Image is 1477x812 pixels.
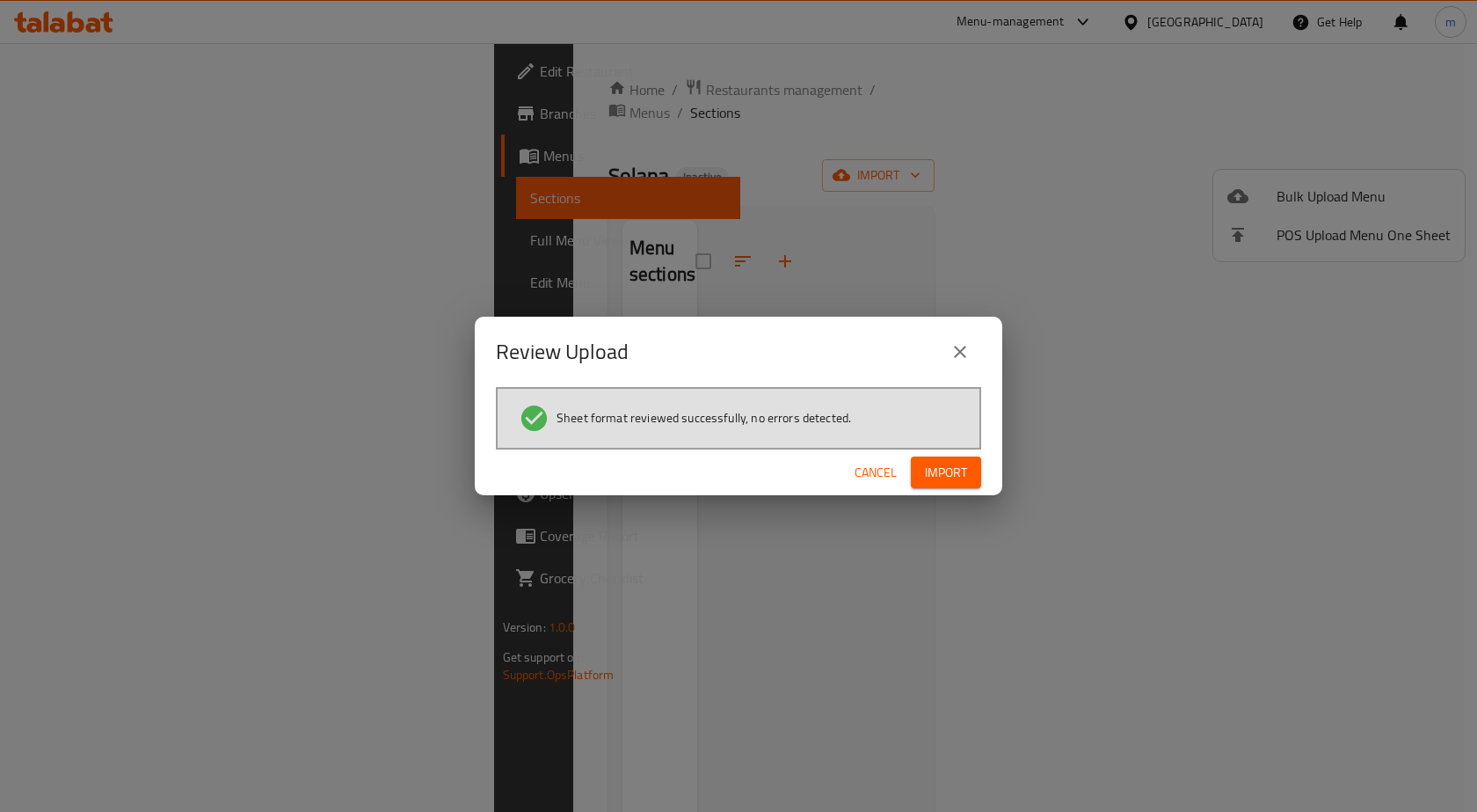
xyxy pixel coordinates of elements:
[939,331,981,373] button: close
[557,409,851,427] span: Sheet format reviewed successfully, no errors detected.
[848,457,904,489] button: Cancel
[855,462,897,484] span: Cancel
[925,462,967,484] span: Import
[911,457,981,489] button: Import
[496,338,629,366] h2: Review Upload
